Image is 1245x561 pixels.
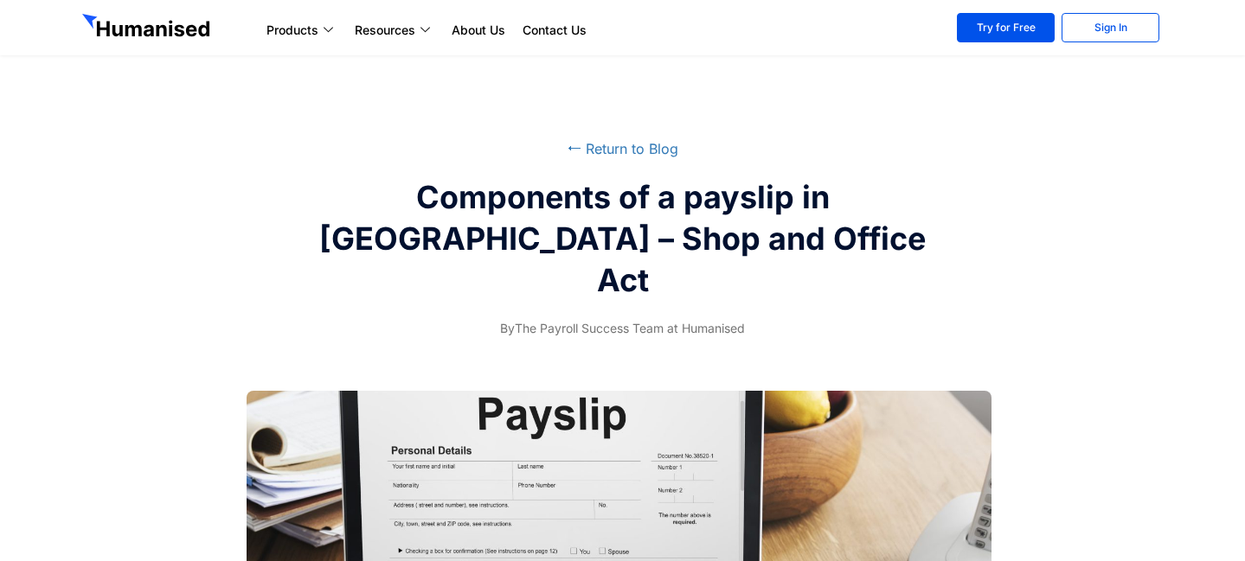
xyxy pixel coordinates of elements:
a: ⭠ Return to Blog [568,140,678,157]
a: Sign In [1062,13,1159,42]
span: By [500,321,515,335]
a: Resources [346,20,443,41]
a: Try for Free [957,13,1055,42]
a: Products [258,20,346,41]
h2: Components of a payslip in [GEOGRAPHIC_DATA] – Shop and Office Act [298,176,947,301]
img: GetHumanised Logo [82,14,214,41]
span: The Payroll Success Team at Humanised [500,318,745,339]
a: Contact Us [514,20,595,41]
a: About Us [443,20,514,41]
